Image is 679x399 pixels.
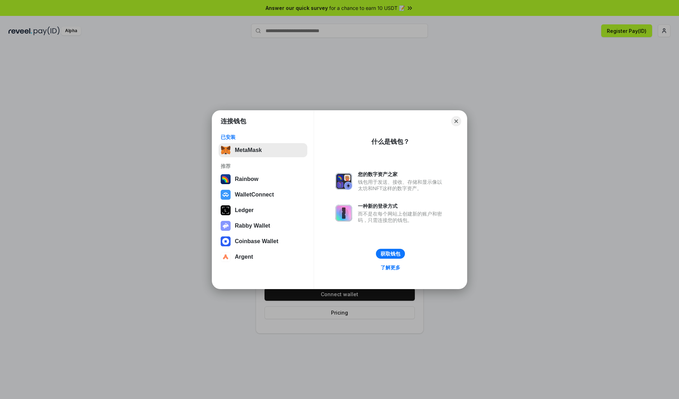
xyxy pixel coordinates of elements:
[219,172,307,186] button: Rainbow
[235,192,274,198] div: WalletConnect
[221,163,305,169] div: 推荐
[235,207,254,213] div: Ledger
[376,249,405,259] button: 获取钱包
[358,179,446,192] div: 钱包用于发送、接收、存储和显示像以太坊和NFT这样的数字资产。
[235,176,259,182] div: Rainbow
[219,219,307,233] button: Rabby Wallet
[221,252,231,262] img: svg+xml,%3Csvg%20width%3D%2228%22%20height%3D%2228%22%20viewBox%3D%220%200%2028%2028%22%20fill%3D...
[381,264,400,271] div: 了解更多
[219,203,307,217] button: Ledger
[235,223,270,229] div: Rabby Wallet
[221,145,231,155] img: svg+xml,%3Csvg%20fill%3D%22none%22%20height%3D%2233%22%20viewBox%3D%220%200%2035%2033%22%20width%...
[221,221,231,231] img: svg+xml,%3Csvg%20xmlns%3D%22http%3A%2F%2Fwww.w3.org%2F2000%2Fsvg%22%20fill%3D%22none%22%20viewBox...
[219,250,307,264] button: Argent
[335,173,352,190] img: svg+xml,%3Csvg%20xmlns%3D%22http%3A%2F%2Fwww.w3.org%2F2000%2Fsvg%22%20fill%3D%22none%22%20viewBox...
[335,205,352,222] img: svg+xml,%3Csvg%20xmlns%3D%22http%3A%2F%2Fwww.w3.org%2F2000%2Fsvg%22%20fill%3D%22none%22%20viewBox...
[371,137,410,146] div: 什么是钱包？
[221,190,231,200] img: svg+xml,%3Csvg%20width%3D%2228%22%20height%3D%2228%22%20viewBox%3D%220%200%2028%2028%22%20fill%3D...
[219,188,307,202] button: WalletConnect
[235,147,262,153] div: MetaMask
[221,236,231,246] img: svg+xml,%3Csvg%20width%3D%2228%22%20height%3D%2228%22%20viewBox%3D%220%200%2028%2028%22%20fill%3D...
[219,143,307,157] button: MetaMask
[235,238,278,245] div: Coinbase Wallet
[235,254,253,260] div: Argent
[219,234,307,248] button: Coinbase Wallet
[376,263,405,272] a: 了解更多
[358,203,446,209] div: 一种新的登录方式
[358,171,446,177] div: 您的数字资产之家
[451,116,461,126] button: Close
[221,174,231,184] img: svg+xml,%3Csvg%20width%3D%22120%22%20height%3D%22120%22%20viewBox%3D%220%200%20120%20120%22%20fil...
[358,211,446,223] div: 而不是在每个网站上创建新的账户和密码，只需连接您的钱包。
[381,251,400,257] div: 获取钱包
[221,134,305,140] div: 已安装
[221,117,246,125] h1: 连接钱包
[221,205,231,215] img: svg+xml,%3Csvg%20xmlns%3D%22http%3A%2F%2Fwww.w3.org%2F2000%2Fsvg%22%20width%3D%2228%22%20height%3...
